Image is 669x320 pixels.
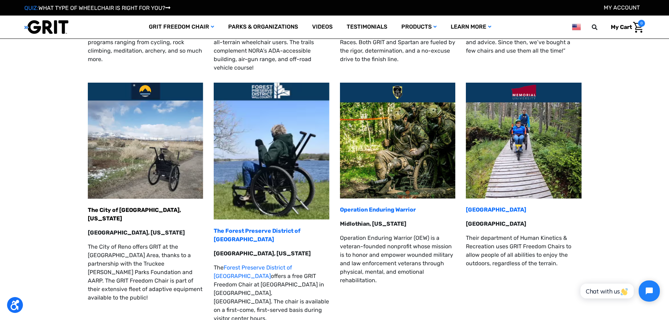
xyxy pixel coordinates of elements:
[633,22,643,33] img: Cart
[88,207,181,222] a: The City of [GEOGRAPHIC_DATA], [US_STATE]
[572,23,580,31] img: us.png
[214,21,329,72] p: Northeast Off-Road Adventures ([PERSON_NAME]) has a series of trails for all-terrain wheelchair u...
[24,5,38,11] span: QUIZ:
[466,234,582,268] p: Their department of Human Kinetics & Recreation uses GRIT Freedom Chairs to allow people of all a...
[221,16,305,38] a: Parks & Organizations
[24,20,68,34] img: GRIT All-Terrain Wheelchair and Mobility Equipment
[88,229,185,236] strong: [GEOGRAPHIC_DATA], [US_STATE]
[638,20,645,27] span: 0
[604,4,640,11] a: Account
[340,206,416,213] a: Operation Enduring Warrior
[466,206,526,213] a: [GEOGRAPHIC_DATA]
[466,83,582,198] img: Person in GRIT Freedom Chair and companion go across wooden planks among greenery with Memorial U...
[142,16,221,38] a: GRIT Freedom Chair
[214,227,300,243] a: The Forest Preserve District of [GEOGRAPHIC_DATA]
[340,220,406,227] strong: Midlothian, [US_STATE]
[24,5,170,11] a: QUIZ:WHAT TYPE OF WHEELCHAIR IS RIGHT FOR YOU?
[305,16,340,38] a: Videos
[606,20,645,35] a: Cart with 0 items
[573,274,666,308] iframe: Tidio Chat
[214,250,311,257] strong: [GEOGRAPHIC_DATA], [US_STATE]
[611,24,632,30] span: My Cart
[466,220,526,227] strong: [GEOGRAPHIC_DATA]
[595,20,606,35] input: Search
[444,16,498,38] a: Learn More
[340,234,456,285] p: Operation Enduring Warrior (OEW) is a veteran-founded nonprofit whose mission is to honor and emp...
[88,243,203,302] p: The City of Reno offers GRIT at the [GEOGRAPHIC_DATA] Area, thanks to a partnership with the Truc...
[214,264,292,279] a: Forest Preserve District of [GEOGRAPHIC_DATA]
[340,16,394,38] a: Testimonials
[340,83,456,198] img: Group in camouflage, one using GRIT Freedom Chair, push through green nature area with Operation ...
[394,16,444,38] a: Products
